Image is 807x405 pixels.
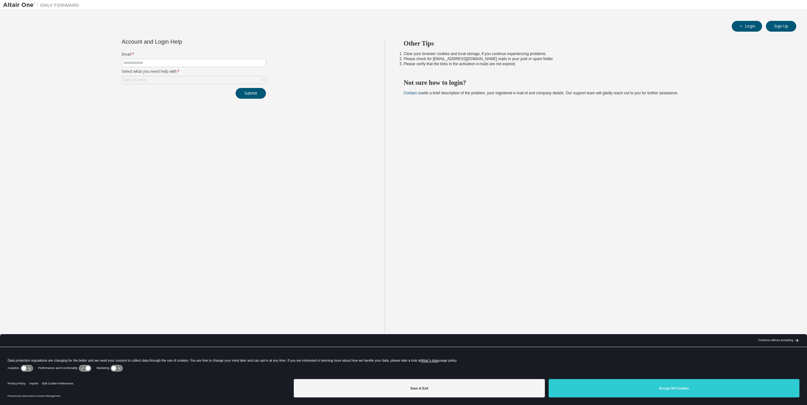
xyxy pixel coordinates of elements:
div: Click to select [122,76,266,84]
img: Altair One [3,2,82,8]
button: Sign Up [766,21,796,32]
h2: Other Tips [404,39,785,47]
label: Email [122,52,266,57]
div: Account and Login Help [122,39,237,44]
li: Please check for [EMAIL_ADDRESS][DOMAIN_NAME] mails in your junk or spam folder. [404,56,785,61]
span: with a brief description of the problem, your registered e-mail id and company details. Our suppo... [404,91,678,95]
li: Clear your browser cookies and local storage, if you continue experiencing problems. [404,51,785,56]
button: Submit [236,88,266,99]
li: Please verify that the links in the activation e-mails are not expired. [404,61,785,66]
button: Login [732,21,762,32]
h2: Not sure how to login? [404,78,785,87]
label: Select what you need help with [122,69,266,74]
div: Click to select [123,78,147,83]
a: Contact us [404,91,422,95]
